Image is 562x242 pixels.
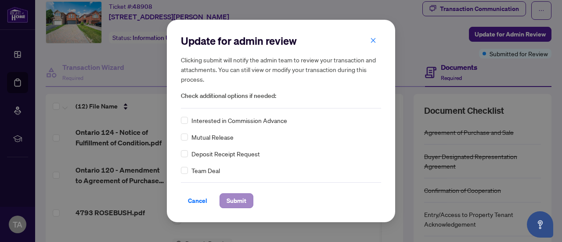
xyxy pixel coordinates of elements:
[181,91,381,101] span: Check additional options if needed:
[181,34,381,48] h2: Update for admin review
[181,55,381,84] h5: Clicking submit will notify the admin team to review your transaction and attachments. You can st...
[188,194,207,208] span: Cancel
[527,211,553,238] button: Open asap
[191,149,260,159] span: Deposit Receipt Request
[227,194,246,208] span: Submit
[370,37,376,43] span: close
[191,132,234,142] span: Mutual Release
[181,193,214,208] button: Cancel
[191,116,287,125] span: Interested in Commission Advance
[191,166,220,175] span: Team Deal
[220,193,253,208] button: Submit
